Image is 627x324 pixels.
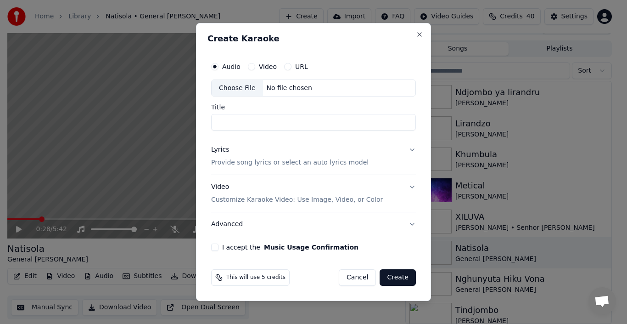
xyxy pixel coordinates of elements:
div: Lyrics [211,146,229,155]
div: Choose File [212,80,263,97]
div: Video [211,183,383,205]
p: Customize Karaoke Video: Use Image, Video, or Color [211,195,383,205]
h2: Create Karaoke [207,34,420,43]
label: URL [295,63,308,70]
div: No file chosen [263,84,316,93]
label: I accept the [222,244,358,250]
button: I accept the [264,244,358,250]
button: VideoCustomize Karaoke Video: Use Image, Video, or Color [211,176,416,212]
label: Audio [222,63,241,70]
button: LyricsProvide song lyrics or select an auto lyrics model [211,138,416,175]
button: Cancel [339,269,376,286]
p: Provide song lyrics or select an auto lyrics model [211,159,369,168]
label: Video [259,63,277,70]
span: This will use 5 credits [226,274,286,281]
button: Create [380,269,416,286]
label: Title [211,104,416,111]
button: Advanced [211,212,416,236]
